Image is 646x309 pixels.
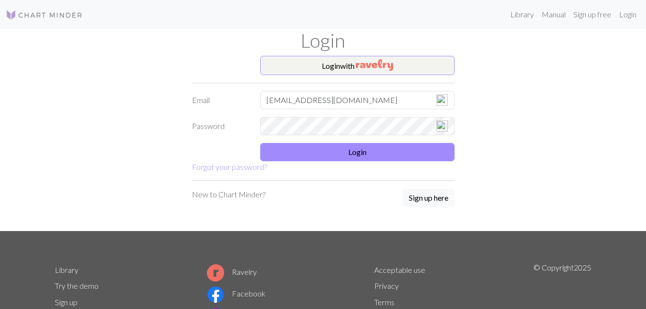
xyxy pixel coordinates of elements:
a: Facebook [207,289,266,298]
a: Sign up free [570,5,615,24]
a: Privacy [374,281,399,290]
a: Login [615,5,640,24]
img: Ravelry [356,59,393,71]
a: Manual [538,5,570,24]
a: Acceptable use [374,265,425,274]
h1: Login [49,29,597,52]
a: Forgot your password? [192,162,267,171]
img: npw-badge-icon-locked.svg [436,94,448,106]
a: Sign up here [403,189,455,208]
button: Sign up here [403,189,455,207]
a: Library [507,5,538,24]
a: Sign up [55,297,77,307]
a: Library [55,265,78,274]
a: Ravelry [207,267,257,276]
button: Login [260,143,455,161]
a: Terms [374,297,394,307]
label: Email [186,91,255,109]
img: Logo [6,9,83,21]
img: Ravelry logo [207,264,224,282]
img: Facebook logo [207,286,224,303]
img: npw-badge-icon-locked.svg [436,120,448,132]
p: New to Chart Minder? [192,189,266,200]
label: Password [186,117,255,135]
a: Try the demo [55,281,99,290]
button: Loginwith [260,56,455,75]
